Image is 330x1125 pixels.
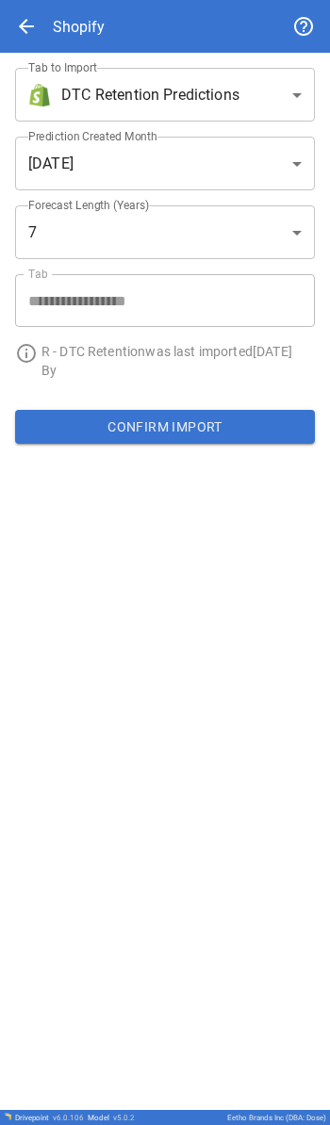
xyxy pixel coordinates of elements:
span: arrow_back [15,15,38,38]
span: [DATE] [28,153,74,175]
span: 7 [28,221,37,244]
span: v 6.0.106 [53,1114,84,1122]
label: Tab to Import [28,59,97,75]
div: Eetho Brands Inc (DBA: Dose) [227,1114,326,1122]
label: Tab [28,266,48,282]
button: Confirm Import [15,410,315,444]
img: Drivepoint [4,1113,11,1120]
div: Drivepoint [15,1114,84,1122]
p: By [41,361,315,380]
div: Shopify [53,18,105,36]
span: v 5.0.2 [113,1114,135,1122]
p: R - DTC Retention was last imported [DATE] [41,342,315,361]
span: info_outline [15,342,38,365]
div: Model [88,1114,135,1122]
label: Prediction Created Month [28,128,157,144]
span: DTC Retention Predictions [61,84,239,106]
label: Forecast Length (Years) [28,197,150,213]
img: brand icon not found [28,84,51,106]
